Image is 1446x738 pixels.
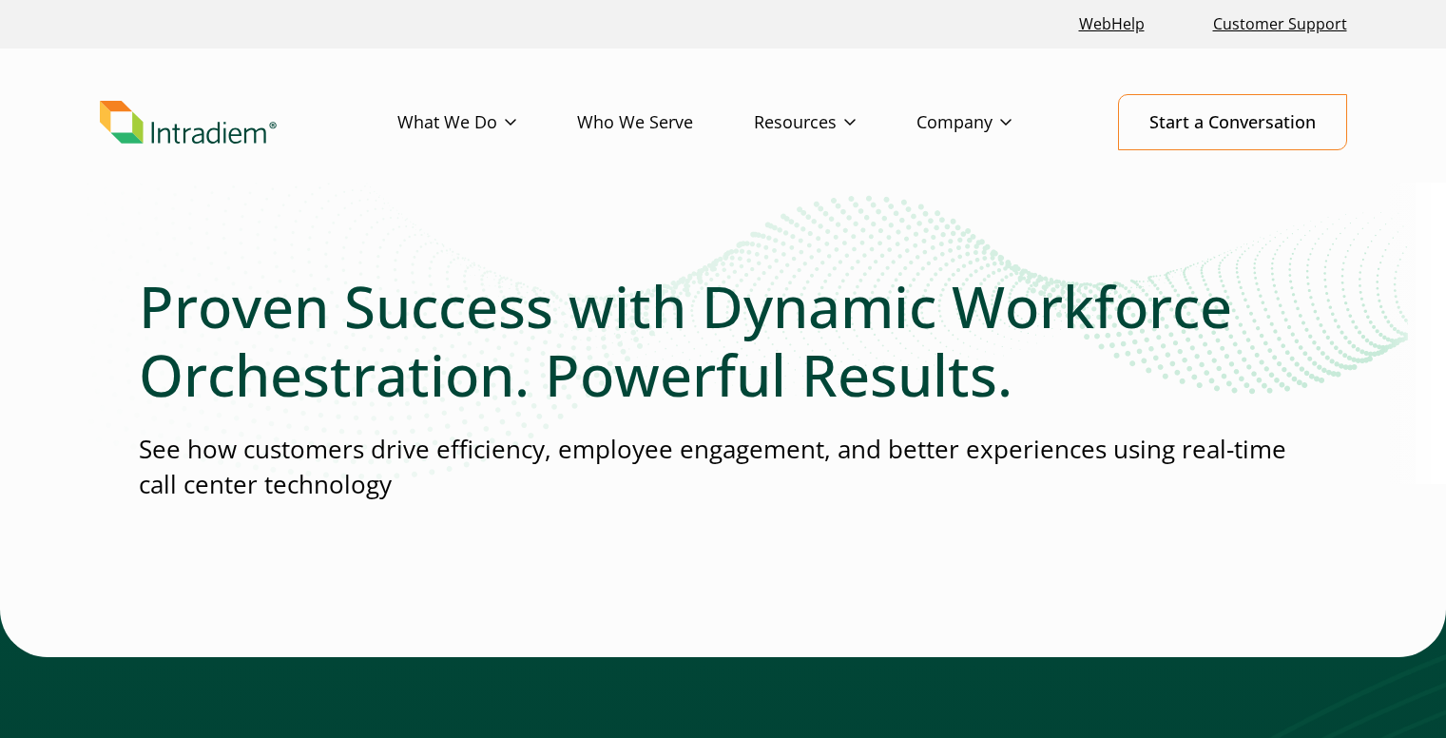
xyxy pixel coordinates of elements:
p: See how customers drive efficiency, employee engagement, and better experiences using real-time c... [139,432,1308,503]
img: Intradiem [100,101,277,145]
a: Resources [754,95,916,150]
a: Link to homepage of Intradiem [100,101,397,145]
a: Company [916,95,1072,150]
a: What We Do [397,95,577,150]
h1: Proven Success with Dynamic Workforce Orchestration. Powerful Results. [139,272,1308,409]
a: Customer Support [1205,4,1355,45]
a: Link opens in a new window [1071,4,1152,45]
a: Who We Serve [577,95,754,150]
a: Start a Conversation [1118,94,1347,150]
